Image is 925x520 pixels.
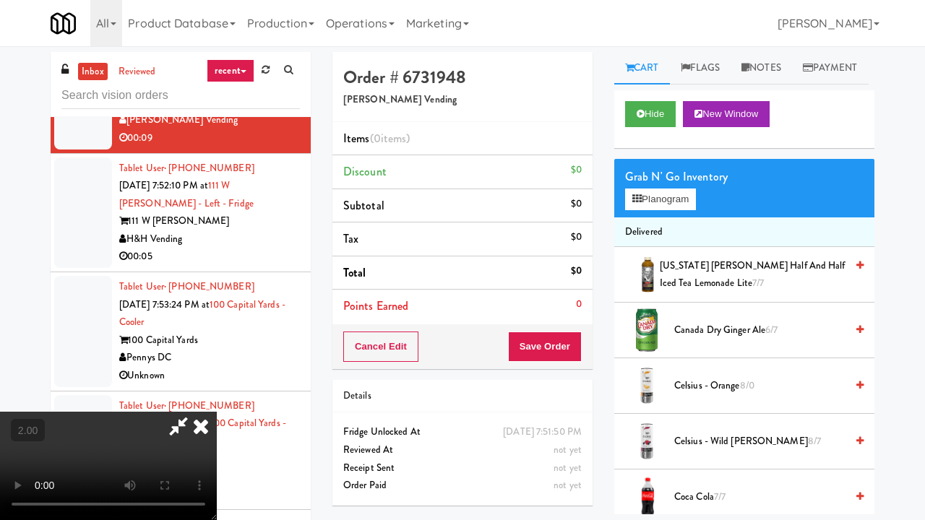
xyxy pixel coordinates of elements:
button: Planogram [625,188,696,210]
div: Fridge Unlocked At [343,423,582,441]
div: Order Paid [343,477,582,495]
div: 00:05 [119,248,300,266]
div: $0 [571,228,582,246]
a: recent [207,59,254,82]
span: not yet [554,478,582,492]
a: Tablet User· [PHONE_NUMBER] [119,161,254,175]
span: [DATE] 7:53:24 PM at [119,298,210,311]
img: Micromart [51,11,76,36]
span: 8/7 [808,434,821,448]
span: Tax [343,230,358,247]
a: inbox [78,63,108,81]
span: 7/7 [752,276,764,290]
div: Details [343,387,582,405]
div: [PERSON_NAME] Vending [119,111,300,129]
a: Cart [614,52,670,84]
span: [DATE] 7:52:10 PM at [119,178,208,192]
span: Coca Cola [674,488,846,506]
span: 7/7 [714,490,726,503]
div: 100 Capital Yards [119,331,300,350]
div: [DATE] 7:51:50 PM [503,423,582,441]
div: $0 [571,195,582,213]
div: $0 [571,161,582,179]
div: 0 [576,295,582,313]
h5: [PERSON_NAME] Vending [343,95,582,105]
div: Celsius - Wild [PERSON_NAME]8/7 [668,433,864,451]
span: · [PHONE_NUMBER] [164,279,254,293]
span: Discount [343,163,387,180]
button: Save Order [508,331,582,362]
li: Tablet User· [PHONE_NUMBER][DATE] 7:53:24 PM at100 Capital Yards - Cooler100 Capital YardsPennys ... [51,272,311,391]
a: Tablet User· [PHONE_NUMBER] [119,399,254,412]
span: Total [343,264,366,281]
span: (0 ) [370,130,410,147]
div: Receipt Sent [343,459,582,477]
div: Unknown [119,367,300,385]
span: Celsius - Orange [674,377,846,395]
span: · [PHONE_NUMBER] [164,161,254,175]
a: Flags [670,52,731,84]
span: not yet [554,461,582,474]
div: [US_STATE] [PERSON_NAME] Half and Half Iced Tea Lemonade Lite7/7 [654,257,864,292]
span: · [PHONE_NUMBER] [164,399,254,412]
span: Points Earned [343,298,408,314]
span: not yet [554,443,582,456]
span: Subtotal [343,197,384,214]
div: 111 W [PERSON_NAME] [119,212,300,230]
button: Cancel Edit [343,331,418,362]
div: Pennys DC [119,349,300,367]
span: Canada Dry Ginger Ale [674,321,846,339]
li: Tablet User· [PHONE_NUMBER][DATE] 7:53:44 PM at100 Capital Yards - Cooler100 Capital YardsPennys ... [51,391,311,511]
a: 111 W [PERSON_NAME] - Left - Fridge [119,178,254,210]
li: Delivered [614,217,874,248]
input: Search vision orders [61,82,300,109]
a: reviewed [115,63,160,81]
span: [US_STATE] [PERSON_NAME] Half and Half Iced Tea Lemonade Lite [660,257,846,292]
div: Grab N' Go Inventory [625,166,864,188]
span: 6/7 [765,323,778,337]
div: $0 [571,262,582,280]
div: 00:09 [119,129,300,147]
button: Hide [625,101,676,127]
span: Celsius - Wild [PERSON_NAME] [674,433,846,451]
span: Items [343,130,410,147]
div: Reviewed At [343,441,582,459]
button: New Window [683,101,770,127]
span: 8/0 [740,378,754,392]
li: Tablet User· [PHONE_NUMBER][DATE] 7:52:10 PM at111 W [PERSON_NAME] - Left - Fridge111 W [PERSON_N... [51,154,311,273]
div: Coca Cola7/7 [668,488,864,506]
div: Celsius - Orange8/0 [668,377,864,395]
h4: Order # 6731948 [343,68,582,87]
div: Canada Dry Ginger Ale6/7 [668,321,864,339]
ng-pluralize: items [381,130,407,147]
a: Payment [792,52,869,84]
a: Notes [731,52,792,84]
a: Tablet User· [PHONE_NUMBER] [119,279,254,293]
div: H&H Vending [119,230,300,248]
